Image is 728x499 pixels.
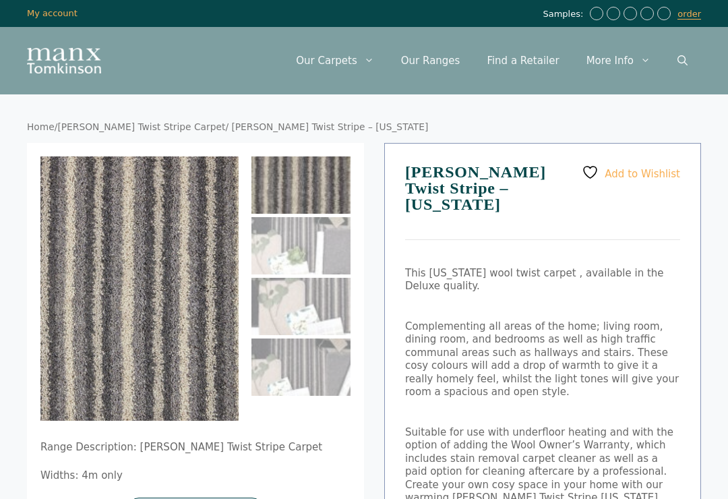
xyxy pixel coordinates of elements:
[605,167,680,179] span: Add to Wishlist
[664,40,701,81] a: Open Search Bar
[27,8,78,18] a: My account
[282,40,388,81] a: Our Carpets
[251,217,351,274] img: Tomkinson Twist Stripe - Idaho - Image 2
[251,339,351,396] img: Tomkinson Twist Stripe - Idaho - Image 4
[405,164,680,240] h1: [PERSON_NAME] Twist Stripe – [US_STATE]
[40,469,351,483] p: Widths: 4m only
[27,121,701,134] nav: Breadcrumb
[57,121,225,132] a: [PERSON_NAME] Twist Stripe Carpet
[677,9,701,20] a: order
[251,156,351,214] img: Tomkinson Twist - Idaho stripe
[40,441,351,454] p: Range Description: [PERSON_NAME] Twist Stripe Carpet
[405,267,664,293] span: This [US_STATE] wool twist carpet , available in the Deluxe quality.
[27,48,101,74] img: Manx Tomkinson
[282,40,701,81] nav: Primary
[582,164,680,181] a: Add to Wishlist
[405,320,680,399] p: Complementing all areas of the home; living room, dining room, and bedrooms as well as high traff...
[573,40,664,81] a: More Info
[543,9,586,20] span: Samples:
[473,40,572,81] a: Find a Retailer
[388,40,474,81] a: Our Ranges
[40,156,239,421] img: Tomkinson Twist - Idaho stripe
[251,278,351,335] img: Tomkinson Twist Stripe - Idaho - Image 3
[27,121,55,132] a: Home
